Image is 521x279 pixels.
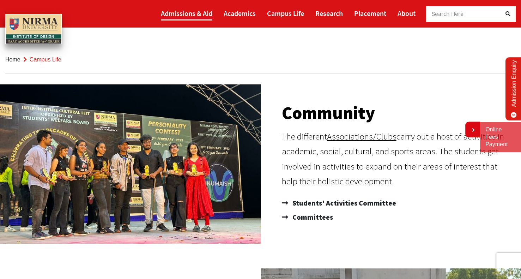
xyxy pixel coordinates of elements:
a: About [398,6,416,20]
span: Committees [291,210,333,224]
a: Online Fees Payment [485,126,516,148]
a: Campus Life [267,6,304,20]
a: Students' Activities Committee [282,196,514,210]
div: The different carry out a host of activities in academic, social, cultural, and sports areas. The... [282,129,514,189]
a: Academics [224,6,256,20]
nav: breadcrumb [5,46,516,73]
a: Admissions & Aid [161,6,212,20]
h2: Community [282,104,514,122]
a: Committees [282,210,514,224]
span: Students' Activities Committee [291,196,396,210]
a: Associations/Clubs [327,131,396,142]
a: Placement [354,6,386,20]
a: Home [5,57,20,63]
img: main_logo [5,14,62,44]
span: Campus Life [30,57,61,63]
a: Research [315,6,343,20]
span: Search Here [432,10,464,18]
